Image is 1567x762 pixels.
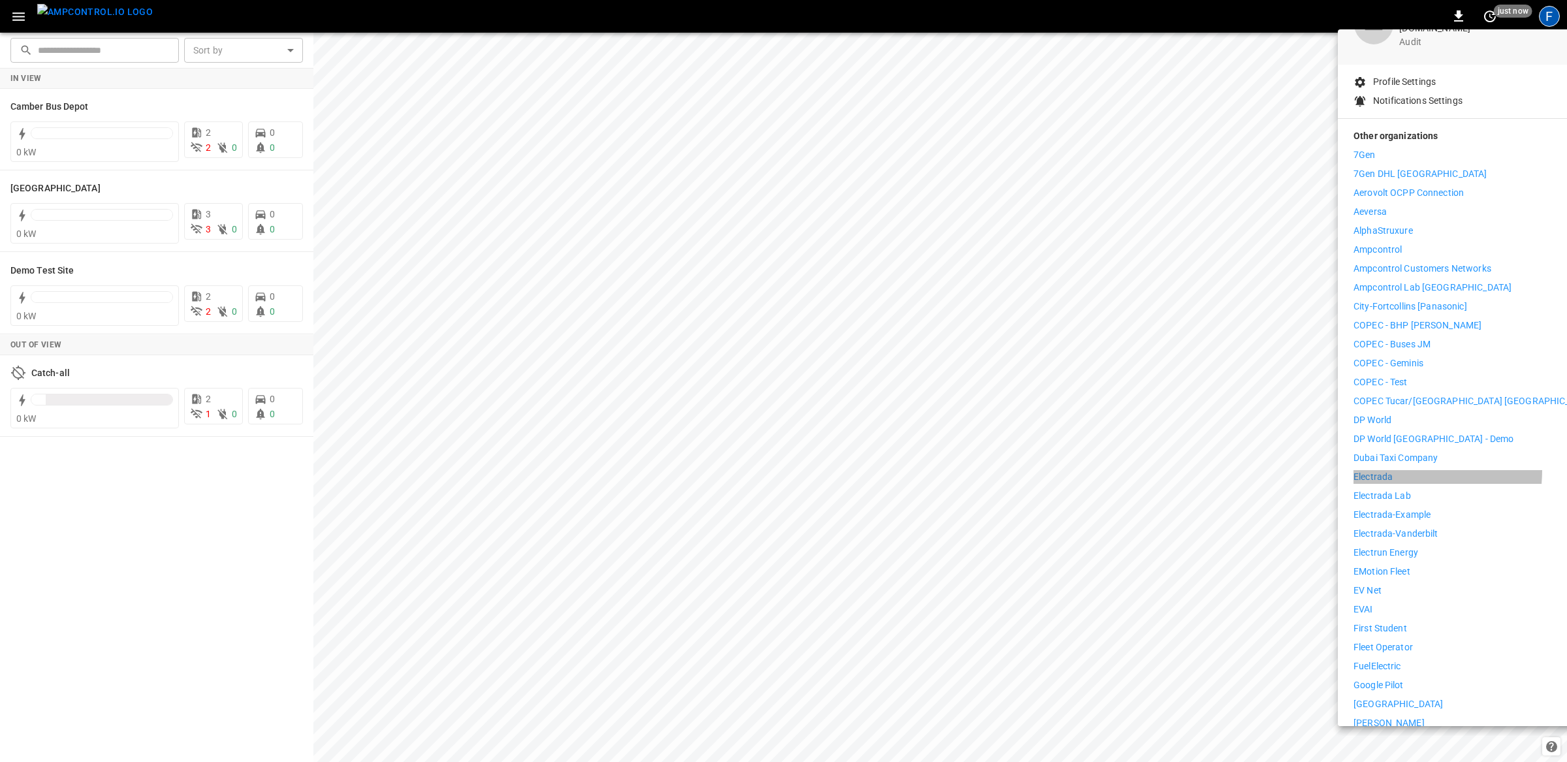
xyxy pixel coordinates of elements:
[1353,432,1513,446] p: DP World [GEOGRAPHIC_DATA] - Demo
[1353,413,1391,427] p: DP World
[1353,584,1382,597] p: EV Net
[1353,451,1438,465] p: Dubai Taxi Company
[1353,243,1402,257] p: Ampcontrol
[1353,697,1443,711] p: [GEOGRAPHIC_DATA]
[1353,281,1512,294] p: Ampcontrol Lab [GEOGRAPHIC_DATA]
[1353,489,1411,503] p: Electrada Lab
[1353,546,1418,560] p: Electrun Energy
[1353,186,1464,200] p: Aerovolt OCPP Connection
[1373,94,1463,108] p: Notifications Settings
[1353,148,1376,162] p: 7Gen
[1353,470,1393,484] p: Electrada
[1373,75,1436,89] p: Profile Settings
[1353,641,1413,654] p: Fleet Operator
[1353,678,1404,692] p: Google Pilot
[1353,527,1438,541] p: Electrada-Vanderbilt
[1353,659,1401,673] p: FuelElectric
[1353,167,1487,181] p: 7Gen DHL [GEOGRAPHIC_DATA]
[1353,357,1423,370] p: COPEC - Geminis
[1353,603,1373,616] p: EVAI
[1353,565,1410,579] p: eMotion Fleet
[1353,375,1408,389] p: COPEC - Test
[1353,716,1425,730] p: [PERSON_NAME]
[1353,224,1413,238] p: AlphaStruxure
[1353,338,1431,351] p: COPEC - Buses JM
[1353,300,1467,313] p: City-Fortcollins [Panasonic]
[1353,622,1407,635] p: First Student
[1353,262,1491,276] p: Ampcontrol Customers Networks
[1353,205,1387,219] p: Aeversa
[1353,508,1431,522] p: Electrada-Example
[1353,319,1481,332] p: COPEC - BHP [PERSON_NAME]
